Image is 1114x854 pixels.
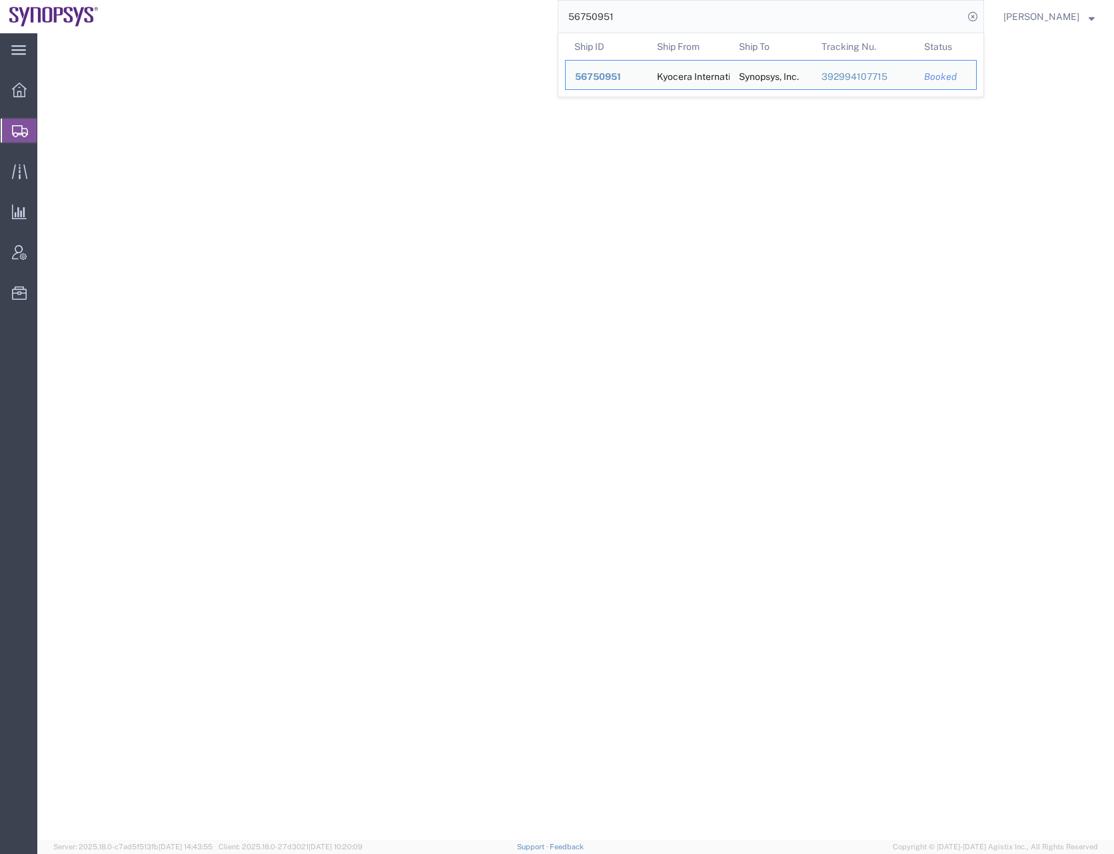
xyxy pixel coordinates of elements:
input: Search for shipment number, reference number [558,1,963,33]
th: Tracking Nu. [812,33,915,60]
span: Copyright © [DATE]-[DATE] Agistix Inc., All Rights Reserved [893,841,1098,853]
button: [PERSON_NAME] [1003,9,1095,25]
span: [DATE] 10:20:09 [308,843,362,851]
div: 56750951 [575,70,638,84]
a: Support [517,843,550,851]
th: Status [915,33,977,60]
iframe: FS Legacy Container [37,33,1114,840]
div: 392994107715 [822,70,906,84]
span: Rafael Chacon [1003,9,1079,24]
div: Kyocera International, Inc. [657,61,721,89]
img: logo [9,7,99,27]
th: Ship To [730,33,812,60]
th: Ship ID [565,33,648,60]
span: Server: 2025.18.0-c7ad5f513fb [53,843,213,851]
table: Search Results [565,33,983,97]
a: Feedback [550,843,584,851]
th: Ship From [648,33,730,60]
span: [DATE] 14:43:55 [159,843,213,851]
div: Booked [924,70,967,84]
div: Synopsys, Inc. [739,61,799,89]
span: 56750951 [575,71,621,82]
span: Client: 2025.18.0-27d3021 [219,843,362,851]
